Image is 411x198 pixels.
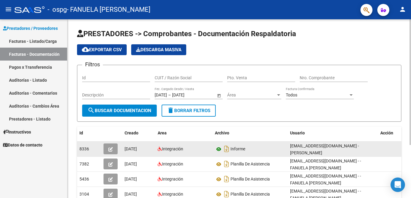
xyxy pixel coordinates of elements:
mat-icon: search [88,107,95,114]
span: Integración [162,162,183,166]
span: Usuario [290,130,305,135]
h3: Filtros [82,60,103,69]
mat-icon: delete [167,107,174,114]
i: Descargar documento [223,159,230,169]
span: 3104 [79,192,89,196]
div: Open Intercom Messenger [391,178,405,192]
span: Instructivos [3,129,31,135]
span: Buscar Documentacion [88,108,151,113]
span: - FANUELA [PERSON_NAME] [67,3,150,16]
span: [DATE] [125,162,137,166]
span: Integración [162,146,183,151]
datatable-header-cell: Acción [378,127,408,140]
span: PRESTADORES -> Comprobantes - Documentación Respaldatoria [77,30,296,38]
mat-icon: menu [5,6,12,13]
span: [DATE] [125,146,137,151]
span: Area [158,130,167,135]
button: Borrar Filtros [162,105,216,117]
span: - ospg [48,3,67,16]
span: Datos de contacto [3,142,42,148]
span: Planilla De Asistencia [230,162,270,167]
button: Descarga Masiva [131,44,186,55]
span: Archivo [215,130,229,135]
input: End date [172,93,202,98]
span: Acción [380,130,393,135]
button: Buscar Documentacion [82,105,157,117]
span: Prestadores / Proveedores [3,25,58,32]
span: Todos [286,93,297,97]
i: Descargar documento [223,174,230,184]
datatable-header-cell: Creado [122,127,155,140]
span: 7382 [79,162,89,166]
button: Exportar CSV [77,44,127,55]
span: [EMAIL_ADDRESS][DOMAIN_NAME] - - FANUELA [PERSON_NAME] [290,174,361,185]
span: [DATE] [125,177,137,181]
app-download-masive: Descarga masiva de comprobantes (adjuntos) [131,44,186,55]
span: 5436 [79,177,89,181]
mat-icon: person [399,6,406,13]
span: Creado [125,130,138,135]
datatable-header-cell: Archivo [212,127,288,140]
span: Planilla De Asistencia [230,192,270,197]
button: Open calendar [216,92,222,99]
span: Área [227,93,276,98]
span: [EMAIL_ADDRESS][DOMAIN_NAME] - - FANUELA [PERSON_NAME] [290,159,361,170]
span: Id [79,130,83,135]
datatable-header-cell: Usuario [288,127,378,140]
span: [DATE] [125,192,137,196]
span: – [168,93,171,98]
span: 8336 [79,146,89,151]
span: Integración [162,177,183,181]
mat-icon: cloud_download [82,46,89,53]
i: Descargar documento [223,144,230,154]
span: [EMAIL_ADDRESS][DOMAIN_NAME] - [PERSON_NAME] [290,143,359,155]
span: Integración [162,192,183,196]
span: Borrar Filtros [167,108,210,113]
span: Planilla De Asistencia [230,177,270,182]
datatable-header-cell: Area [155,127,212,140]
span: Exportar CSV [82,47,122,52]
datatable-header-cell: Id [77,127,101,140]
span: Informe [230,147,245,152]
span: Descarga Masiva [136,47,181,52]
input: Start date [155,93,167,98]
